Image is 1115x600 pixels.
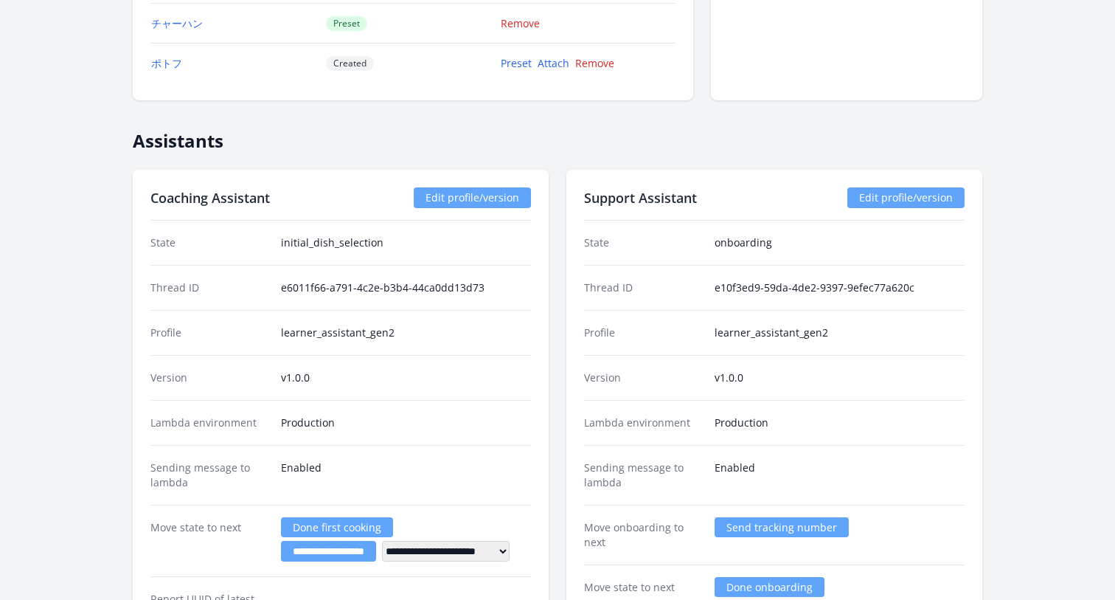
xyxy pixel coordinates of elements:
a: Done onboarding [715,577,824,597]
dt: State [584,235,703,250]
dd: onboarding [715,235,965,250]
dd: initial_dish_selection [281,235,531,250]
a: Done first cooking [281,517,393,537]
a: ポトフ [151,56,182,70]
dt: Thread ID [584,280,703,295]
h2: Assistants [133,118,982,152]
a: Preset [501,56,532,70]
dt: Thread ID [150,280,269,295]
span: Preset [326,16,367,31]
dd: v1.0.0 [281,370,531,385]
dt: Lambda environment [584,415,703,430]
dt: Move onboarding to next [584,520,703,550]
dt: Move state to next [150,520,269,562]
span: Created [326,56,374,71]
dd: learner_assistant_gen2 [281,325,531,340]
dt: Profile [150,325,269,340]
dd: Production [281,415,531,430]
dd: v1.0.0 [715,370,965,385]
dd: Production [715,415,965,430]
dd: Enabled [715,461,965,490]
h2: Support Assistant [584,187,697,208]
dd: e10f3ed9-59da-4de2-9397-9efec77a620c [715,280,965,295]
h2: Coaching Assistant [150,187,270,208]
dt: Profile [584,325,703,340]
a: Send tracking number [715,517,849,537]
dt: Sending message to lambda [150,461,269,490]
dt: Version [150,370,269,385]
a: Attach [538,56,569,70]
dd: Enabled [281,461,531,490]
a: Edit profile/version [847,187,965,208]
dd: learner_assistant_gen2 [715,325,965,340]
a: チャーハン [151,16,203,30]
a: Remove [575,56,614,70]
dd: e6011f66-a791-4c2e-b3b4-44ca0dd13d73 [281,280,531,295]
dt: Version [584,370,703,385]
dt: Sending message to lambda [584,461,703,490]
dt: Move state to next [584,580,703,595]
a: Remove [501,16,540,30]
dt: State [150,235,269,250]
a: Edit profile/version [414,187,531,208]
dt: Lambda environment [150,415,269,430]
